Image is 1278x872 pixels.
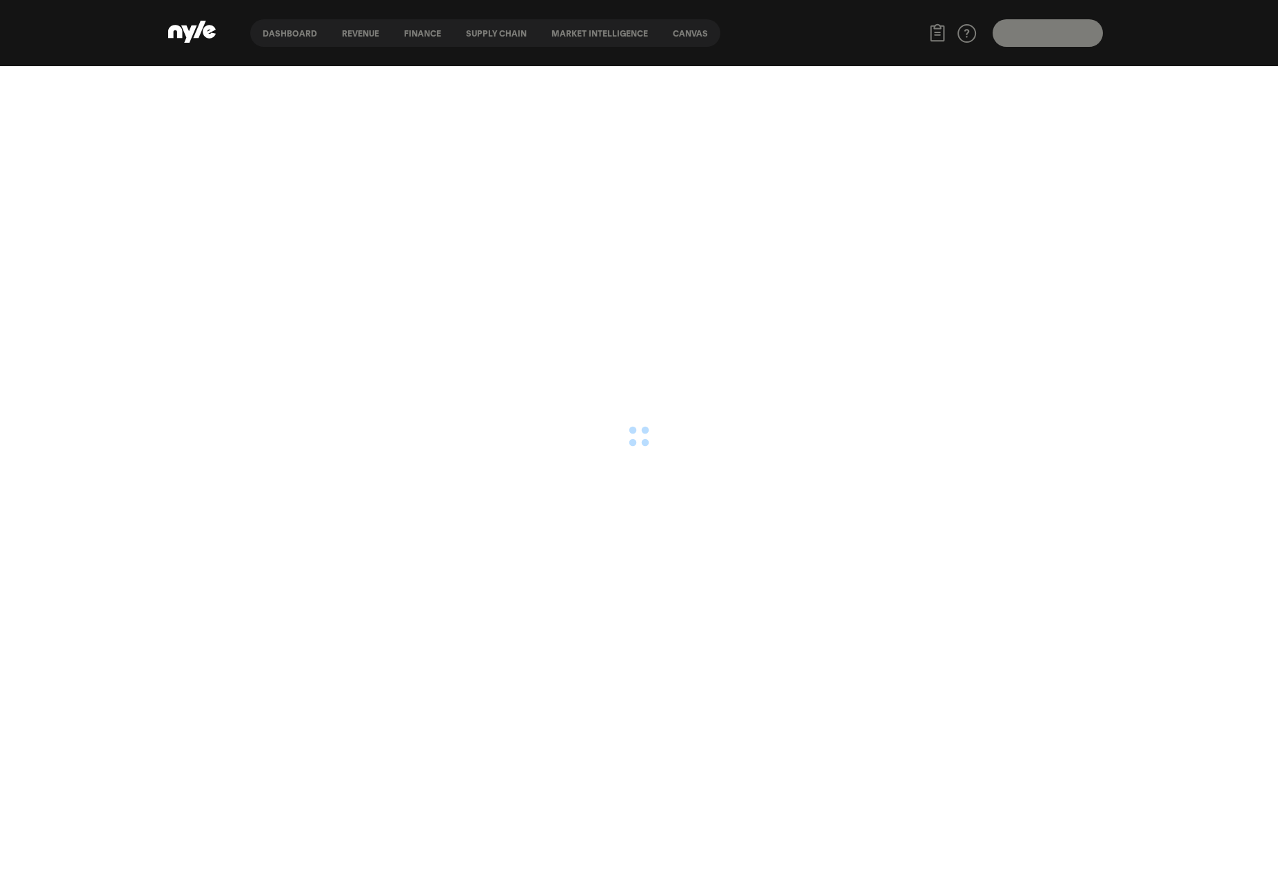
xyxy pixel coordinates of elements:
[250,28,329,38] button: Dashboard
[660,28,720,38] button: Canvas
[454,28,539,38] button: Supply chain
[329,28,392,38] button: Revenue
[392,28,454,38] button: finance
[539,28,660,38] button: Market Intelligence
